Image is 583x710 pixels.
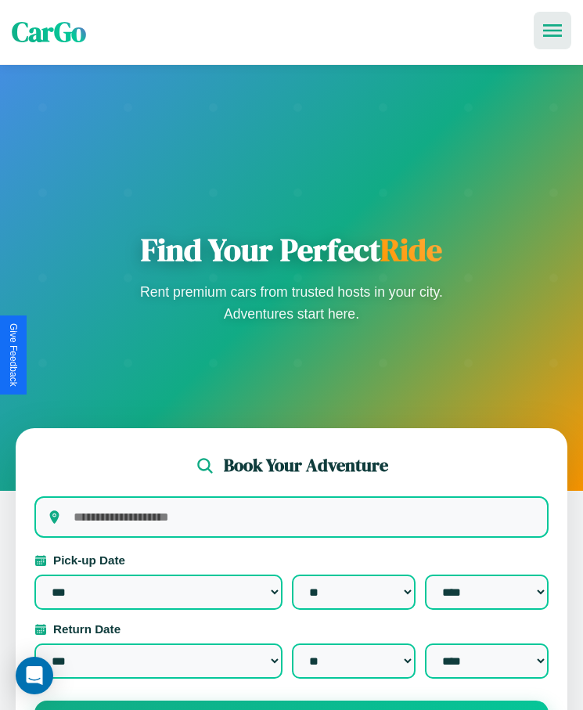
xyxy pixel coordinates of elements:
span: CarGo [12,13,86,51]
span: Ride [380,229,442,271]
h2: Book Your Adventure [224,453,388,478]
label: Pick-up Date [34,553,549,567]
label: Return Date [34,622,549,636]
div: Give Feedback [8,323,19,387]
div: Open Intercom Messenger [16,657,53,694]
p: Rent premium cars from trusted hosts in your city. Adventures start here. [135,281,448,325]
h1: Find Your Perfect [135,231,448,269]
